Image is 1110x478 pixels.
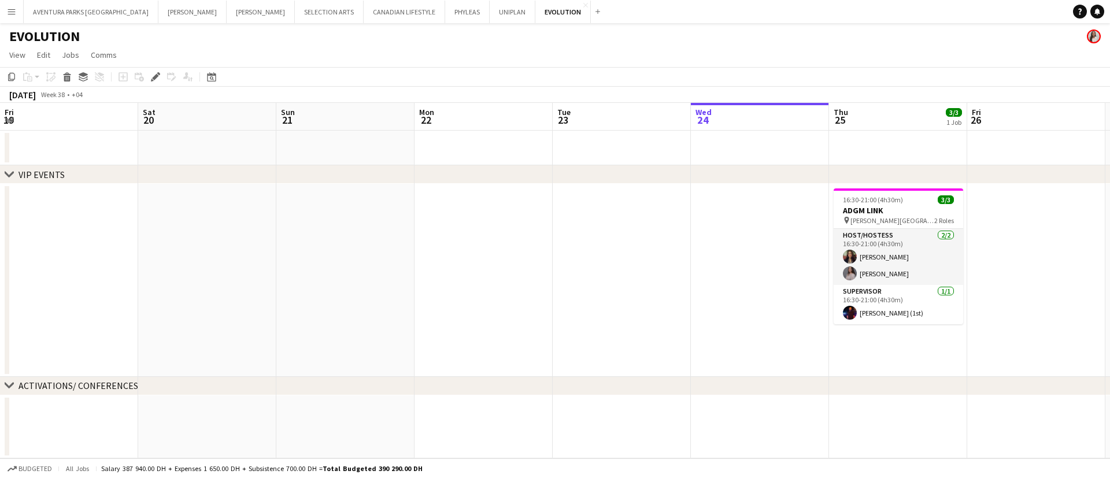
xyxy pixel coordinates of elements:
[295,1,364,23] button: SELECTION ARTS
[18,169,65,180] div: VIP EVENTS
[834,107,848,117] span: Thu
[557,107,571,117] span: Tue
[834,229,963,285] app-card-role: Host/Hostess2/216:30-21:00 (4h30m)[PERSON_NAME][PERSON_NAME]
[227,1,295,23] button: [PERSON_NAME]
[850,216,934,225] span: [PERSON_NAME][GEOGRAPHIC_DATA]
[946,118,961,127] div: 1 Job
[9,89,36,101] div: [DATE]
[946,108,962,117] span: 3/3
[281,107,295,117] span: Sun
[101,464,423,473] div: Salary 387 940.00 DH + Expenses 1 650.00 DH + Subsistence 700.00 DH =
[9,28,80,45] h1: EVOLUTION
[556,113,571,127] span: 23
[843,195,903,204] span: 16:30-21:00 (4h30m)
[279,113,295,127] span: 21
[38,90,67,99] span: Week 38
[91,50,117,60] span: Comms
[86,47,121,62] a: Comms
[57,47,84,62] a: Jobs
[6,462,54,475] button: Budgeted
[158,1,227,23] button: [PERSON_NAME]
[72,90,83,99] div: +04
[832,113,848,127] span: 25
[18,465,52,473] span: Budgeted
[323,464,423,473] span: Total Budgeted 390 290.00 DH
[5,47,30,62] a: View
[5,107,14,117] span: Fri
[419,107,434,117] span: Mon
[18,380,138,391] div: ACTIVATIONS/ CONFERENCES
[364,1,445,23] button: CANADIAN LIFESTYLE
[141,113,156,127] span: 20
[535,1,591,23] button: EVOLUTION
[32,47,55,62] a: Edit
[490,1,535,23] button: UNIPLAN
[834,205,963,216] h3: ADGM LINK
[834,285,963,324] app-card-role: Supervisor1/116:30-21:00 (4h30m)[PERSON_NAME] (1st)
[62,50,79,60] span: Jobs
[972,107,981,117] span: Fri
[37,50,50,60] span: Edit
[695,107,712,117] span: Wed
[1087,29,1101,43] app-user-avatar: Ines de Puybaudet
[64,464,91,473] span: All jobs
[970,113,981,127] span: 26
[417,113,434,127] span: 22
[934,216,954,225] span: 2 Roles
[3,113,14,127] span: 19
[834,188,963,324] app-job-card: 16:30-21:00 (4h30m)3/3ADGM LINK [PERSON_NAME][GEOGRAPHIC_DATA]2 RolesHost/Hostess2/216:30-21:00 (...
[694,113,712,127] span: 24
[9,50,25,60] span: View
[938,195,954,204] span: 3/3
[143,107,156,117] span: Sat
[445,1,490,23] button: PHYLEAS
[24,1,158,23] button: AVENTURA PARKS [GEOGRAPHIC_DATA]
